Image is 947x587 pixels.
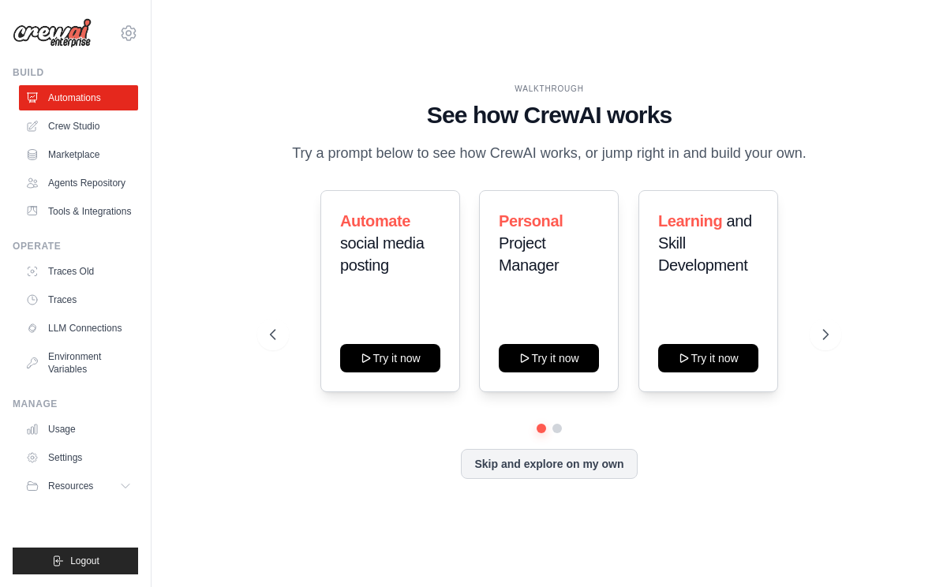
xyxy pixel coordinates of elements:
[284,142,814,165] p: Try a prompt below to see how CrewAI works, or jump right in and build your own.
[340,344,440,372] button: Try it now
[461,449,637,479] button: Skip and explore on my own
[19,199,138,224] a: Tools & Integrations
[19,344,138,382] a: Environment Variables
[70,555,99,567] span: Logout
[19,85,138,110] a: Automations
[19,142,138,167] a: Marketplace
[499,212,563,230] span: Personal
[19,114,138,139] a: Crew Studio
[48,480,93,492] span: Resources
[19,417,138,442] a: Usage
[13,548,138,574] button: Logout
[340,212,410,230] span: Automate
[19,259,138,284] a: Traces Old
[19,287,138,312] a: Traces
[340,234,424,274] span: social media posting
[499,234,559,274] span: Project Manager
[658,212,752,274] span: and Skill Development
[19,473,138,499] button: Resources
[13,398,138,410] div: Manage
[270,83,828,95] div: WALKTHROUGH
[13,18,92,48] img: Logo
[270,101,828,129] h1: See how CrewAI works
[658,344,758,372] button: Try it now
[13,66,138,79] div: Build
[19,445,138,470] a: Settings
[499,344,599,372] button: Try it now
[658,212,722,230] span: Learning
[19,170,138,196] a: Agents Repository
[19,316,138,341] a: LLM Connections
[13,240,138,252] div: Operate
